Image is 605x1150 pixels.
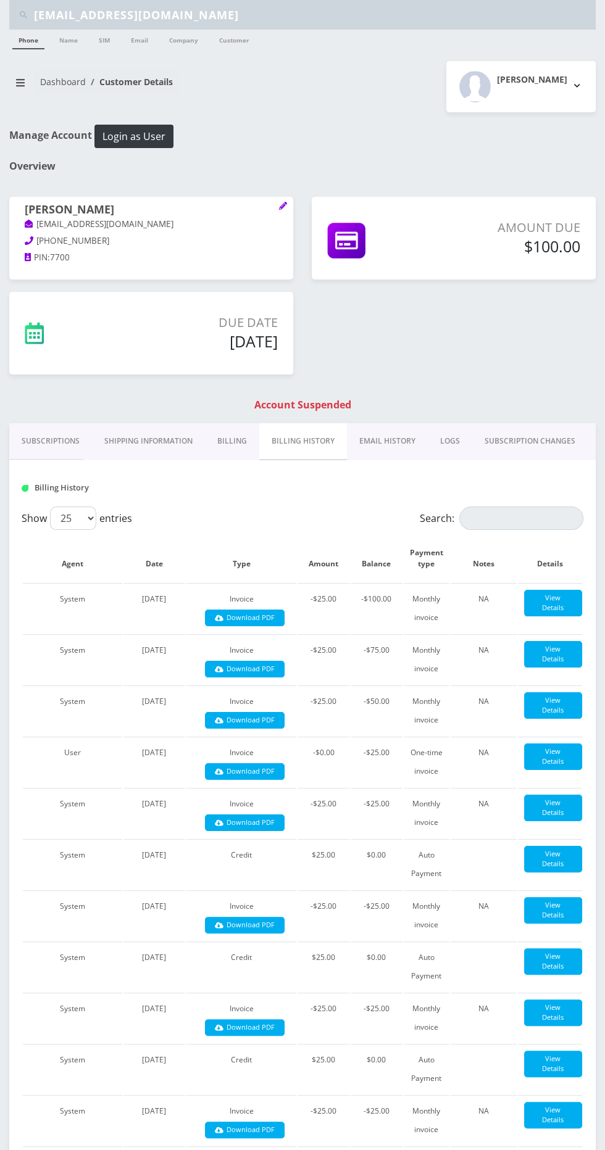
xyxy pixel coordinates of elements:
td: One-time invoice [404,737,449,787]
a: LOGS [428,423,472,459]
a: Billing History [259,423,347,460]
span: [DATE] [142,1054,166,1065]
span: [PHONE_NUMBER] [36,235,109,246]
a: Download PDF [205,661,285,677]
td: Auto Payment [404,1044,449,1094]
td: -$75.00 [351,634,403,684]
td: -$100.00 [351,583,403,633]
td: Credit [186,1044,296,1094]
a: View Details [524,795,582,821]
a: View Details [524,692,582,719]
a: Download PDF [205,1122,285,1138]
span: [DATE] [142,901,166,911]
li: Customer Details [86,75,173,88]
td: System [23,685,122,735]
a: Download PDF [205,814,285,831]
a: Billing [205,423,259,459]
td: Monthly invoice [404,890,449,940]
td: -$25.00 [351,737,403,787]
td: System [23,993,122,1043]
input: Search: [459,507,583,530]
td: Monthly invoice [404,634,449,684]
a: Phone [12,30,44,49]
td: Invoice [186,685,296,735]
a: View Details [524,743,582,770]
td: -$50.00 [351,685,403,735]
h1: Overview [9,160,596,172]
td: -$25.00 [351,993,403,1043]
td: NA [451,993,517,1043]
a: Dashboard [40,76,86,88]
td: System [23,634,122,684]
h5: [DATE] [115,332,278,350]
td: System [23,941,122,991]
td: NA [451,1095,517,1145]
td: Credit [186,941,296,991]
a: SIM [93,30,116,48]
td: System [23,1044,122,1094]
td: Monthly invoice [404,1095,449,1145]
td: -$25.00 [351,788,403,838]
p: Amount Due [440,218,580,237]
span: [DATE] [142,696,166,706]
a: Customer [213,30,256,48]
td: Invoice [186,634,296,684]
td: Invoice [186,993,296,1043]
label: Show entries [22,507,132,530]
p: Due Date [115,313,278,332]
td: Monthly invoice [404,685,449,735]
th: Balance [351,535,403,582]
select: Showentries [50,507,96,530]
td: System [23,788,122,838]
td: Invoice [186,737,296,787]
span: [DATE] [142,1003,166,1014]
th: Type [186,535,296,582]
a: Login as User [92,128,173,142]
td: Credit [186,839,296,889]
a: Email [125,30,154,48]
span: [DATE] [142,747,166,758]
h1: Billing History [22,483,196,492]
a: View Details [524,897,582,924]
th: Agent [23,535,122,582]
a: View Details [524,948,582,975]
a: Download PDF [205,763,285,780]
td: System [23,1095,122,1145]
th: Payment type [404,535,449,582]
td: $25.00 [298,1044,349,1094]
a: Download PDF [205,610,285,626]
a: View Details [524,846,582,872]
td: NA [451,788,517,838]
a: View Details [524,1051,582,1077]
a: Name [53,30,84,48]
td: Auto Payment [404,839,449,889]
td: Invoice [186,1095,296,1145]
td: NA [451,890,517,940]
span: 7700 [50,252,70,263]
a: View Details [524,641,582,668]
a: View Details [524,590,582,616]
a: Shipping Information [92,423,205,459]
td: Monthly invoice [404,788,449,838]
h1: [PERSON_NAME] [25,203,278,218]
h1: Manage Account [9,125,596,148]
a: Company [163,30,204,48]
h5: $100.00 [440,237,580,255]
th: Date [123,535,186,582]
a: Subscriptions [9,423,92,459]
td: -$25.00 [298,993,349,1043]
input: Search Teltik [34,3,593,27]
td: -$25.00 [298,685,349,735]
span: [DATE] [142,1106,166,1116]
th: Notes [451,535,517,582]
td: -$25.00 [298,583,349,633]
td: Monthly invoice [404,993,449,1043]
td: NA [451,737,517,787]
td: -$25.00 [351,890,403,940]
td: -$0.00 [298,737,349,787]
span: [DATE] [142,798,166,809]
a: Download PDF [205,1019,285,1036]
span: [DATE] [142,850,166,860]
td: Auto Payment [404,941,449,991]
a: View Details [524,1102,582,1128]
